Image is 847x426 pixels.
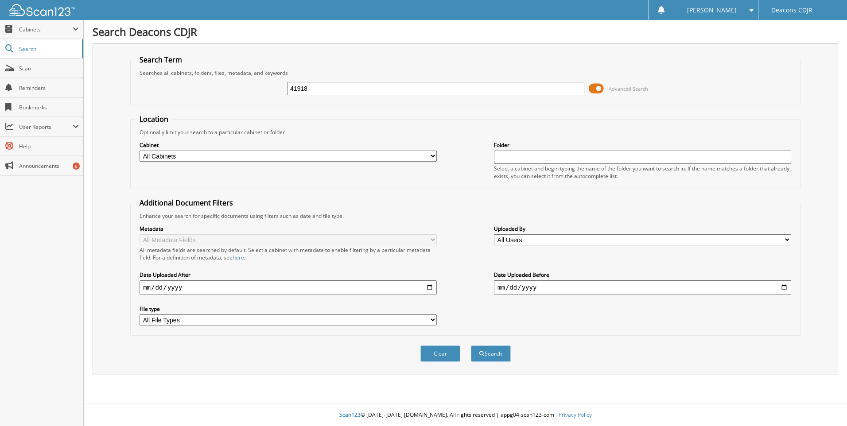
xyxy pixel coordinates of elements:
[19,162,79,170] span: Announcements
[135,114,173,124] legend: Location
[233,254,244,261] a: here
[494,225,791,232] label: Uploaded By
[19,123,73,131] span: User Reports
[494,280,791,294] input: end
[19,84,79,92] span: Reminders
[135,198,237,208] legend: Additional Document Filters
[140,280,437,294] input: start
[140,305,437,313] label: File type
[19,65,79,72] span: Scan
[19,104,79,111] span: Bookmarks
[687,8,737,13] span: [PERSON_NAME]
[135,212,796,220] div: Enhance your search for specific documents using filters such as date and file type.
[9,4,75,16] img: scan123-logo-white.svg
[140,141,437,149] label: Cabinet
[140,225,437,232] label: Metadata
[420,345,460,362] button: Clear
[135,69,796,77] div: Searches all cabinets, folders, files, metadata, and keywords
[140,271,437,279] label: Date Uploaded After
[93,24,838,39] h1: Search Deacons CDJR
[339,411,361,418] span: Scan123
[140,246,437,261] div: All metadata fields are searched by default. Select a cabinet with metadata to enable filtering b...
[609,85,648,92] span: Advanced Search
[494,141,791,149] label: Folder
[19,143,79,150] span: Help
[135,128,796,136] div: Optionally limit your search to a particular cabinet or folder
[19,45,78,53] span: Search
[471,345,511,362] button: Search
[559,411,592,418] a: Privacy Policy
[84,404,847,426] div: © [DATE]-[DATE] [DOMAIN_NAME]. All rights reserved | appg04-scan123-com |
[73,163,80,170] div: 8
[771,8,812,13] span: Deacons CDJR
[19,26,73,33] span: Cabinets
[494,271,791,279] label: Date Uploaded Before
[135,55,186,65] legend: Search Term
[494,165,791,180] div: Select a cabinet and begin typing the name of the folder you want to search in. If the name match...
